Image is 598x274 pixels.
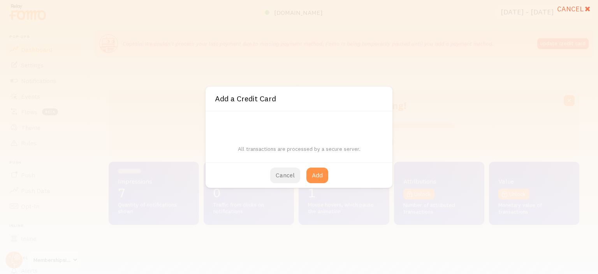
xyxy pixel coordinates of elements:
[270,168,300,183] button: Cancel
[215,137,383,153] p: All transactions are processed by a secure server.
[215,121,383,128] iframe: Secure payment input frame
[557,5,593,14] div: Cancel
[210,95,276,103] h3: Add a Credit Card
[306,168,328,183] button: Add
